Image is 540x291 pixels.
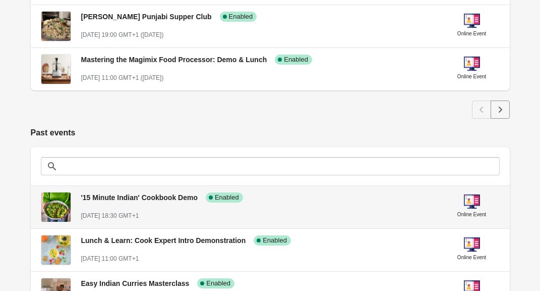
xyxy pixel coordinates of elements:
span: [DATE] 18:30 GMT+1 [81,212,139,219]
span: Lunch & Learn: Cook Expert Intro Demonstration [81,236,246,245]
span: Enabled [215,193,239,202]
img: online-event-5d64391802a09ceff1f8b055f10f5880.png [464,193,480,210]
div: Online Event [457,210,486,220]
img: '15 Minute Indian' Cookbook Demo [41,192,71,222]
h2: Past events [31,127,510,139]
img: Dipna Anand's Punjabi Supper Club [41,12,71,41]
span: Enabled [229,13,253,21]
img: online-event-5d64391802a09ceff1f8b055f10f5880.png [464,56,480,72]
span: Enabled [284,56,308,64]
span: [DATE] 11:00 GMT+1 ([DATE]) [81,74,164,81]
img: Lunch & Learn: Cook Expert Intro Demonstration [41,235,71,265]
span: [PERSON_NAME] Punjabi Supper Club [81,13,212,21]
span: Enabled [206,279,230,287]
span: [DATE] 11:00 GMT+1 [81,255,139,262]
div: Online Event [457,253,486,263]
span: Mastering the Magimix Food Processor: Demo & Lunch [81,56,267,64]
span: Easy Indian Curries Masterclass [81,279,190,287]
span: '15 Minute Indian' Cookbook Demo [81,193,198,202]
img: Mastering the Magimix Food Processor: Demo & Lunch [41,55,71,84]
div: Online Event [457,29,486,39]
span: [DATE] 19:00 GMT+1 ([DATE]) [81,31,164,38]
button: Next [491,101,510,119]
span: Enabled [263,236,287,245]
img: online-event-5d64391802a09ceff1f8b055f10f5880.png [464,13,480,29]
img: online-event-5d64391802a09ceff1f8b055f10f5880.png [464,236,480,253]
nav: Pagination [472,101,510,119]
div: Online Event [457,72,486,82]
